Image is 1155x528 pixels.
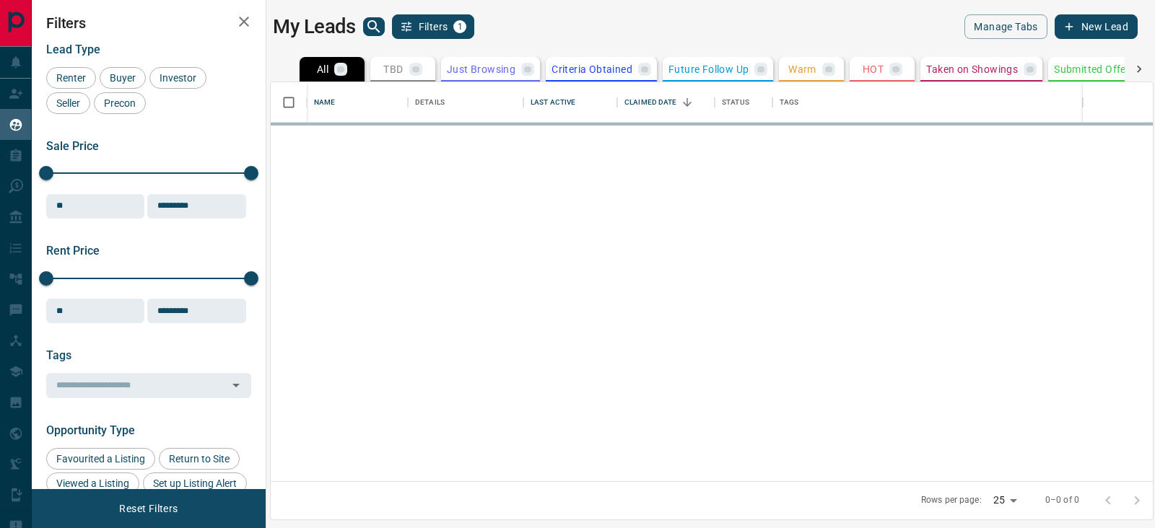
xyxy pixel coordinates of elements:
[617,82,715,123] div: Claimed Date
[46,448,155,470] div: Favourited a Listing
[273,15,356,38] h1: My Leads
[392,14,475,39] button: Filters1
[226,375,246,395] button: Open
[51,97,85,109] span: Seller
[46,92,90,114] div: Seller
[523,82,617,123] div: Last Active
[531,82,575,123] div: Last Active
[1054,64,1130,74] p: Submitted Offer
[51,478,134,489] span: Viewed a Listing
[51,72,91,84] span: Renter
[624,82,677,123] div: Claimed Date
[46,423,135,437] span: Opportunity Type
[46,67,96,89] div: Renter
[317,64,328,74] p: All
[788,64,816,74] p: Warm
[552,64,632,74] p: Criteria Obtained
[921,494,982,506] p: Rows per page:
[307,82,408,123] div: Name
[46,244,100,258] span: Rent Price
[1045,494,1079,506] p: 0–0 of 0
[148,478,242,489] span: Set up Listing Alert
[455,22,465,32] span: 1
[110,496,187,521] button: Reset Filters
[780,82,799,123] div: Tags
[988,490,1022,511] div: 25
[94,92,146,114] div: Precon
[164,453,235,465] span: Return to Site
[668,64,749,74] p: Future Follow Up
[415,82,445,123] div: Details
[926,64,1018,74] p: Taken on Showings
[677,92,697,113] button: Sort
[46,14,251,32] h2: Filters
[149,67,206,89] div: Investor
[105,72,141,84] span: Buyer
[46,348,71,362] span: Tags
[46,139,99,153] span: Sale Price
[159,448,240,470] div: Return to Site
[314,82,336,123] div: Name
[722,82,749,123] div: Status
[99,97,141,109] span: Precon
[363,17,385,36] button: search button
[154,72,201,84] span: Investor
[863,64,884,74] p: HOT
[143,472,247,494] div: Set up Listing Alert
[408,82,523,123] div: Details
[46,472,139,494] div: Viewed a Listing
[46,43,100,56] span: Lead Type
[715,82,772,123] div: Status
[447,64,515,74] p: Just Browsing
[964,14,1047,39] button: Manage Tabs
[1055,14,1138,39] button: New Lead
[100,67,146,89] div: Buyer
[383,64,403,74] p: TBD
[51,453,150,465] span: Favourited a Listing
[772,82,1083,123] div: Tags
